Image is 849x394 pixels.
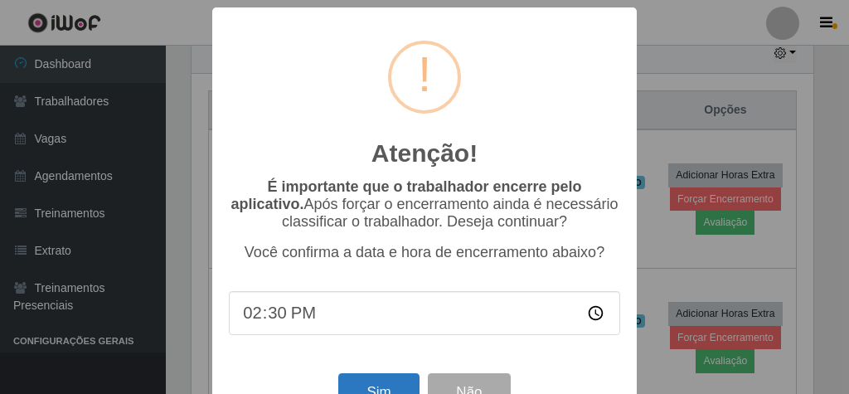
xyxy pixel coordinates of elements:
[229,178,620,231] p: Após forçar o encerramento ainda é necessário classificar o trabalhador. Deseja continuar?
[371,139,478,168] h2: Atenção!
[229,244,620,261] p: Você confirma a data e hora de encerramento abaixo?
[230,178,581,212] b: É importante que o trabalhador encerre pelo aplicativo.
